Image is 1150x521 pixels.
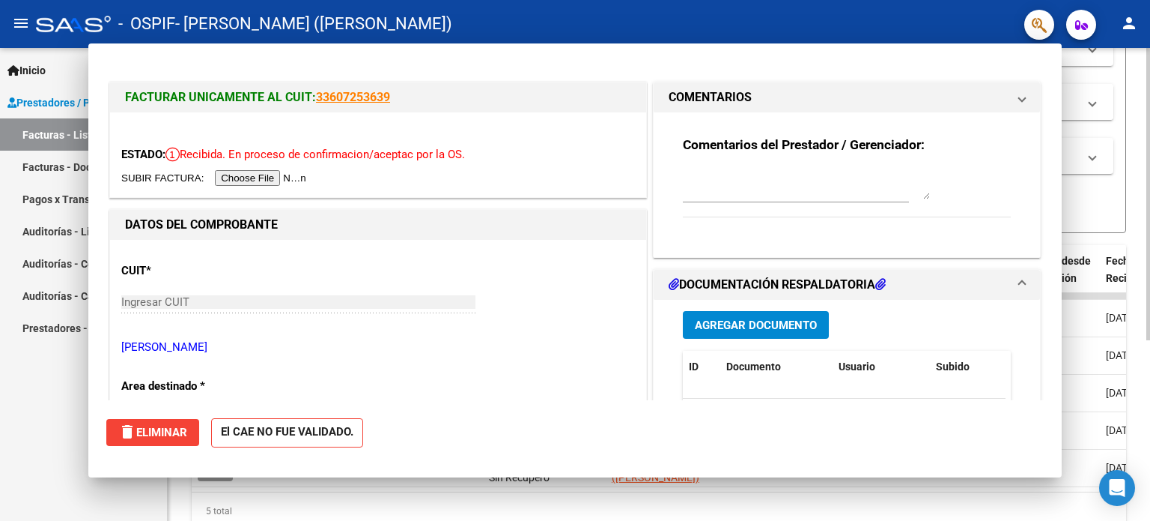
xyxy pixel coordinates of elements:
[118,426,187,439] span: Eliminar
[121,148,165,161] span: ESTADO:
[654,82,1040,112] mat-expansion-panel-header: COMENTARIOS
[654,270,1040,300] mat-expansion-panel-header: DOCUMENTACIÓN RESPALDATORIA
[936,361,970,373] span: Subido
[1106,387,1137,399] span: [DATE]
[1038,255,1091,284] span: Días desde Emisión
[720,351,833,383] datatable-header-cell: Documento
[121,262,276,280] p: CUIT
[1120,14,1138,32] mat-icon: person
[1106,424,1137,436] span: [DATE]
[683,311,829,339] button: Agregar Documento
[1099,470,1135,506] div: Open Intercom Messenger
[833,351,930,383] datatable-header-cell: Usuario
[1106,462,1137,474] span: [DATE]
[689,361,699,373] span: ID
[930,351,1005,383] datatable-header-cell: Subido
[12,14,30,32] mat-icon: menu
[118,7,175,40] span: - OSPIF
[121,378,276,395] p: Area destinado *
[1032,245,1100,311] datatable-header-cell: Días desde Emisión
[669,276,886,294] h1: DOCUMENTACIÓN RESPALDATORIA
[7,62,46,79] span: Inicio
[1106,349,1137,361] span: [DATE]
[106,419,199,446] button: Eliminar
[695,319,817,332] span: Agregar Documento
[211,418,363,448] strong: El CAE NO FUE VALIDADO.
[683,137,925,152] strong: Comentarios del Prestador / Gerenciador:
[654,112,1040,257] div: COMENTARIOS
[683,399,1006,436] div: No data to display
[121,339,635,356] p: [PERSON_NAME]
[683,351,720,383] datatable-header-cell: ID
[726,361,781,373] span: Documento
[316,90,390,104] a: 33607253639
[1106,312,1137,324] span: [DATE]
[1106,255,1148,284] span: Fecha Recibido
[165,148,465,161] span: Recibida. En proceso de confirmacion/aceptac por la OS.
[669,88,752,106] h1: COMENTARIOS
[7,94,144,111] span: Prestadores / Proveedores
[839,361,875,373] span: Usuario
[125,217,278,232] strong: DATOS DEL COMPROBANTE
[1005,351,1080,383] datatable-header-cell: Acción
[118,423,136,441] mat-icon: delete
[175,7,452,40] span: - [PERSON_NAME] ([PERSON_NAME])
[125,90,316,104] span: FACTURAR UNICAMENTE AL CUIT:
